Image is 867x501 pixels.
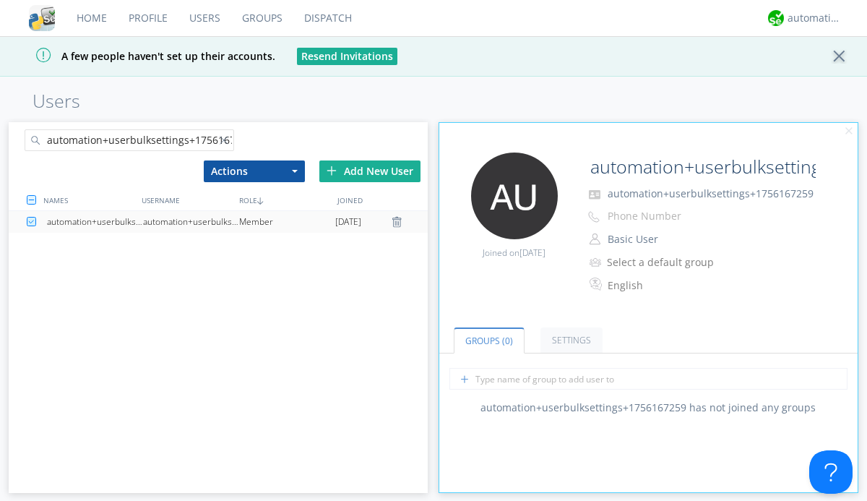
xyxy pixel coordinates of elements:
[590,275,604,293] img: In groups with Translation enabled, this user's messages will be automatically translated to and ...
[590,234,600,245] img: person-outline.svg
[788,11,842,25] div: automation+atlas
[439,401,858,415] div: automation+userbulksettings+1756167259 has not joined any groups
[454,327,525,354] a: Groups (0)
[603,229,747,249] button: Basic User
[29,5,55,31] img: cddb5a64eb264b2086981ab96f4c1ba7
[471,153,558,239] img: 373638.png
[327,166,337,176] img: plus.svg
[47,211,143,233] div: automation+userbulksettings+1756167259
[11,49,275,63] span: A few people haven't set up their accounts.
[449,368,847,390] input: Type name of group to add user to
[585,153,818,181] input: Name
[319,160,420,182] div: Add New User
[138,189,236,210] div: USERNAME
[143,211,239,233] div: automation+userbulksettings+1756167259
[590,252,603,272] img: icon-alert-users-thin-outline.svg
[608,187,814,200] span: automation+userbulksettings+1756167259
[335,211,361,233] span: [DATE]
[483,247,545,259] span: Joined on
[204,160,305,182] button: Actions
[40,189,137,210] div: NAMES
[236,189,333,210] div: ROLE
[607,255,728,270] div: Select a default group
[540,327,603,353] a: Settings
[809,450,853,494] iframe: Toggle Customer Support
[608,278,728,293] div: English
[588,211,600,223] img: phone-outline.svg
[239,211,335,233] div: Member
[297,48,397,65] button: Resend Invitations
[334,189,431,210] div: JOINED
[768,10,784,26] img: d2d01cd9b4174d08988066c6d424eccd
[9,211,428,233] a: automation+userbulksettings+1756167259automation+userbulksettings+1756167259Member[DATE]
[25,129,234,151] input: Search users
[519,247,545,259] span: [DATE]
[844,127,854,137] img: cancel.svg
